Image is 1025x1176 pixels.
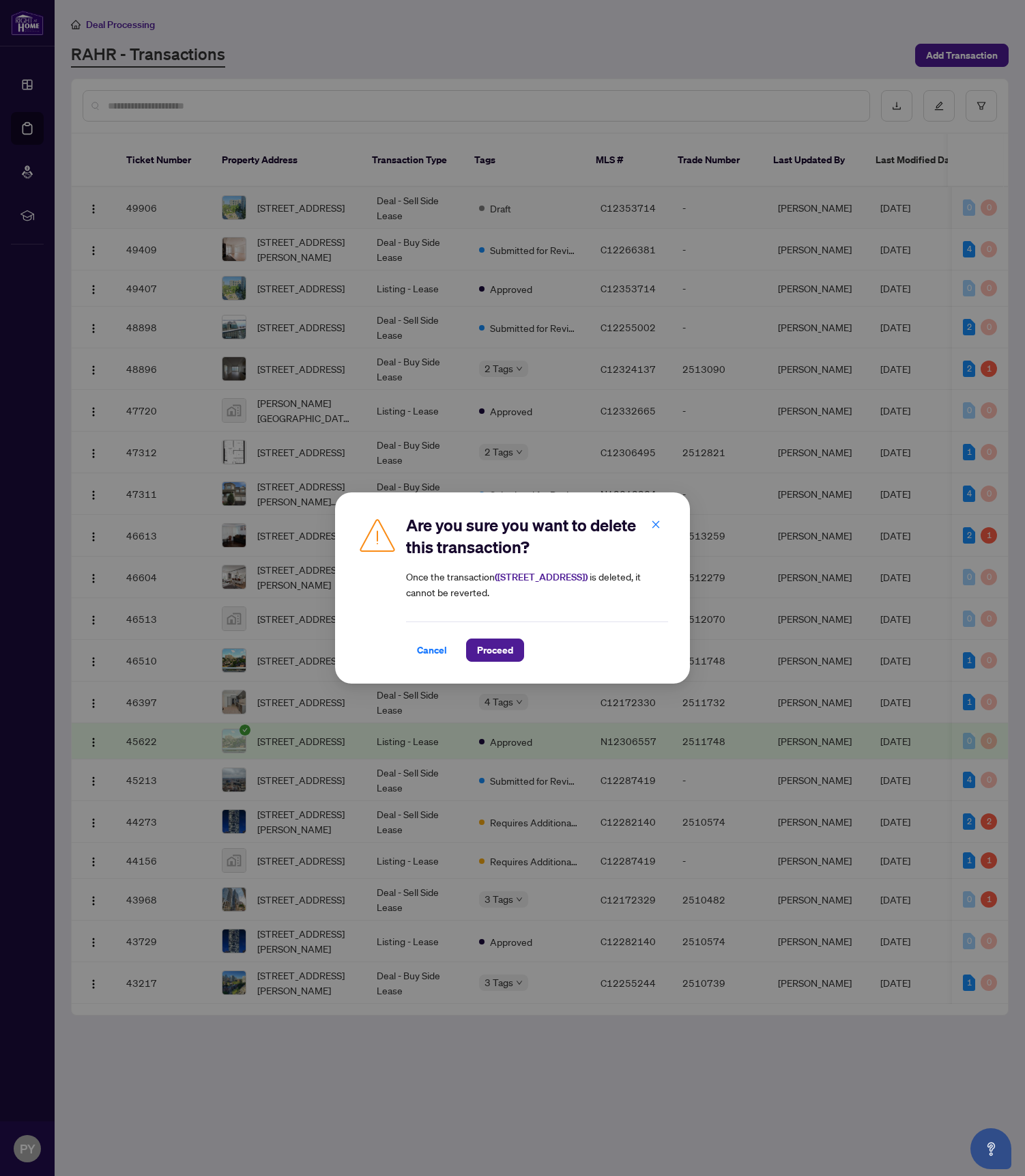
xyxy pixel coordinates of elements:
article: Once the transaction is deleted, it cannot be reverted. [406,569,668,600]
span: Cancel [417,639,447,661]
h2: Are you sure you want to delete this transaction? [406,514,668,558]
span: Proceed [477,639,513,661]
button: Proceed [466,639,524,662]
span: close [651,520,661,529]
strong: ( [STREET_ADDRESS] ) [495,571,588,583]
button: Open asap [970,1128,1011,1169]
button: Cancel [406,639,458,662]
